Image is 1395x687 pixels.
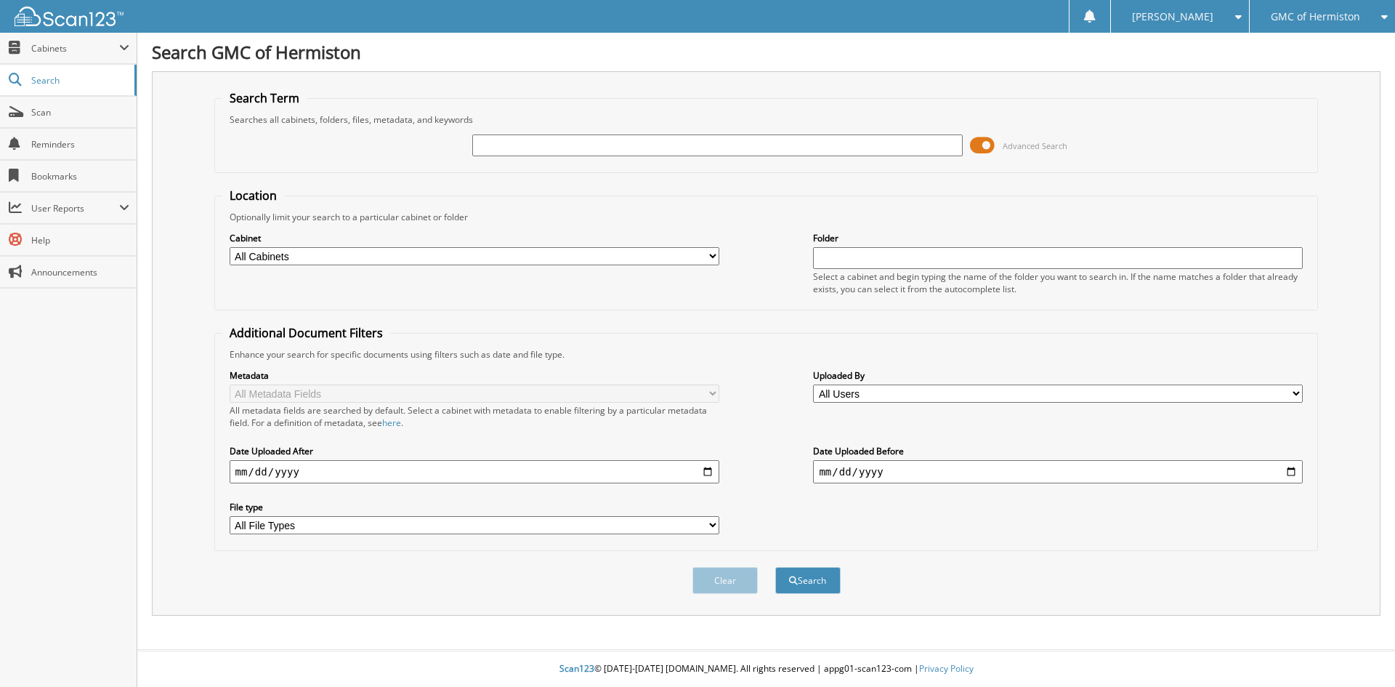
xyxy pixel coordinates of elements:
a: here [382,417,401,429]
div: Enhance your search for specific documents using filters such as date and file type. [222,348,1311,361]
input: end [813,460,1303,483]
div: © [DATE]-[DATE] [DOMAIN_NAME]. All rights reserved | appg01-scan123-com | [137,651,1395,687]
span: Announcements [31,266,129,278]
legend: Location [222,188,284,204]
a: Privacy Policy [919,662,974,675]
span: Help [31,234,129,246]
span: Search [31,74,127,87]
span: [PERSON_NAME] [1132,12,1213,21]
label: Cabinet [230,232,719,244]
span: GMC of Hermiston [1271,12,1360,21]
span: Advanced Search [1003,140,1067,151]
div: Searches all cabinets, folders, files, metadata, and keywords [222,113,1311,126]
span: Bookmarks [31,170,129,182]
label: Uploaded By [813,369,1303,382]
legend: Additional Document Filters [222,325,390,341]
div: Select a cabinet and begin typing the name of the folder you want to search in. If the name match... [813,270,1303,295]
span: Reminders [31,138,129,150]
span: User Reports [31,202,119,214]
span: Scan [31,106,129,118]
legend: Search Term [222,90,307,106]
button: Search [775,567,841,594]
label: File type [230,501,719,513]
button: Clear [692,567,758,594]
h1: Search GMC of Hermiston [152,40,1380,64]
span: Cabinets [31,42,119,55]
div: All metadata fields are searched by default. Select a cabinet with metadata to enable filtering b... [230,404,719,429]
input: start [230,460,719,483]
label: Date Uploaded After [230,445,719,457]
span: Scan123 [559,662,594,675]
img: scan123-logo-white.svg [15,7,124,26]
label: Metadata [230,369,719,382]
div: Optionally limit your search to a particular cabinet or folder [222,211,1311,223]
label: Folder [813,232,1303,244]
label: Date Uploaded Before [813,445,1303,457]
